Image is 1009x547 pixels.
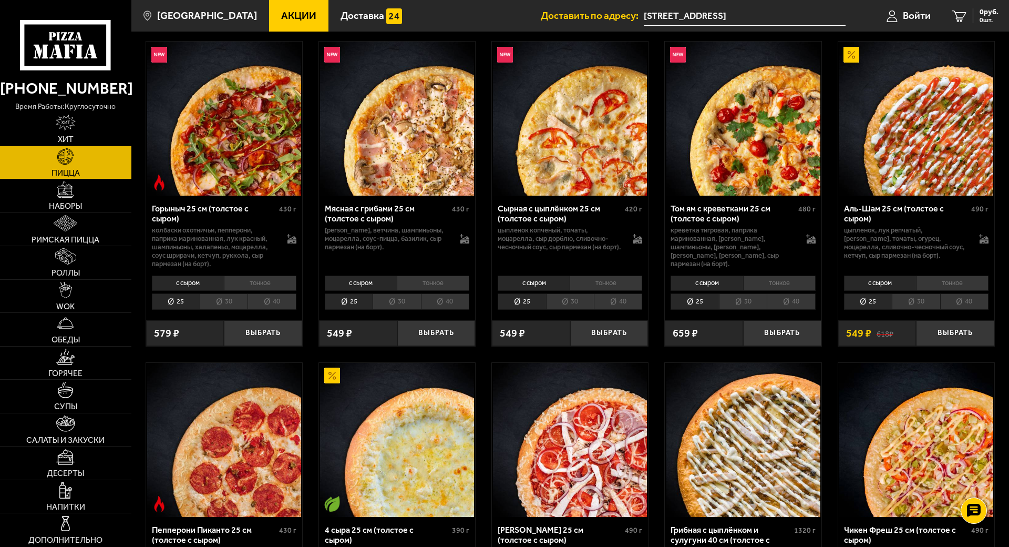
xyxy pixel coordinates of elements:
[798,205,816,214] span: 480 г
[670,47,686,63] img: Новинка
[903,11,931,21] span: Войти
[248,293,296,310] li: 40
[386,8,402,24] img: 15daf4d41897b9f0e9f617042186c801.svg
[279,205,296,214] span: 430 г
[58,135,74,144] span: Хит
[843,47,859,63] img: Акционный
[52,336,80,344] span: Обеды
[492,42,648,196] a: НовинкаСырная с цыплёнком 25 см (толстое с сыром)
[320,363,474,517] img: 4 сыра 25 см (толстое с сыром)
[152,293,200,310] li: 25
[743,320,821,346] button: Выбрать
[980,17,998,23] span: 0 шт.
[665,42,821,196] a: НовинкаТом ям с креветками 25 см (толстое с сыром)
[666,42,820,196] img: Том ям с креветками 25 см (толстое с сыром)
[625,205,642,214] span: 420 г
[279,526,296,535] span: 430 г
[971,205,989,214] span: 490 г
[26,436,105,444] span: Салаты и закуски
[152,226,276,268] p: колбаски Охотничьи, пепперони, паприка маринованная, лук красный, шампиньоны, халапеньо, моцарелл...
[146,363,302,517] a: Острое блюдоПепперони Пиканто 25 см (толстое с сыром)
[846,328,871,338] span: 549 ₽
[452,205,469,214] span: 430 г
[671,293,718,310] li: 25
[324,47,340,63] img: Новинка
[157,11,257,21] span: [GEOGRAPHIC_DATA]
[325,525,449,545] div: 4 сыра 25 см (толстое с сыром)
[452,526,469,535] span: 390 г
[492,363,648,517] a: Петровская 25 см (толстое с сыром)
[570,276,642,290] li: тонкое
[52,169,80,177] span: Пицца
[673,328,698,338] span: 659 ₽
[48,369,83,378] span: Горячее
[671,276,743,290] li: с сыром
[325,204,449,224] div: Мясная с грибами 25 см (толстое с сыром)
[844,226,969,260] p: цыпленок, лук репчатый, [PERSON_NAME], томаты, огурец, моцарелла, сливочно-чесночный соус, кетчуп...
[493,42,647,196] img: Сырная с цыплёнком 25 см (толстое с сыром)
[224,276,296,290] li: тонкое
[147,363,301,517] img: Пепперони Пиканто 25 см (толстое с сыром)
[151,175,167,190] img: Острое блюдо
[844,204,969,224] div: Аль-Шам 25 см (толстое с сыром)
[671,204,795,224] div: Том ям с креветками 25 см (толстое с сыром)
[877,328,893,338] s: 618 ₽
[665,363,821,517] a: Грибная с цыплёнком и сулугуни 40 см (толстое с сыром)
[373,293,420,310] li: 30
[421,293,469,310] li: 40
[325,293,373,310] li: 25
[152,525,276,545] div: Пепперони Пиканто 25 см (толстое с сыром)
[341,11,384,21] span: Доставка
[666,363,820,517] img: Грибная с цыплёнком и сулугуни 40 см (толстое с сыром)
[625,526,642,535] span: 490 г
[319,363,475,517] a: АкционныйВегетарианское блюдо4 сыра 25 см (толстое с сыром)
[493,363,647,517] img: Петровская 25 см (толстое с сыром)
[224,320,302,346] button: Выбрать
[324,368,340,383] img: Акционный
[497,47,513,63] img: Новинка
[743,276,816,290] li: тонкое
[794,526,816,535] span: 1320 г
[498,226,622,251] p: цыпленок копченый, томаты, моцарелла, сыр дорблю, сливочно-чесночный соус, сыр пармезан (на борт).
[980,8,998,16] span: 0 руб.
[151,496,167,512] img: Острое блюдо
[644,6,846,26] input: Ваш адрес доставки
[498,204,622,224] div: Сырная с цыплёнком 25 см (толстое с сыром)
[397,276,469,290] li: тонкое
[767,293,815,310] li: 40
[500,328,525,338] span: 549 ₽
[47,469,84,478] span: Десерты
[154,328,179,338] span: 579 ₽
[916,320,994,346] button: Выбрать
[146,42,302,196] a: НовинкаОстрое блюдоГорыныч 25 см (толстое с сыром)
[971,526,989,535] span: 490 г
[838,363,994,517] a: Чикен Фреш 25 см (толстое с сыром)
[844,293,892,310] li: 25
[281,11,316,21] span: Акции
[152,204,276,224] div: Горыныч 25 см (толстое с сыром)
[320,42,474,196] img: Мясная с грибами 25 см (толстое с сыром)
[570,320,648,346] button: Выбрать
[325,226,449,251] p: [PERSON_NAME], ветчина, шампиньоны, моцарелла, соус-пицца, базилик, сыр пармезан (на борт).
[594,293,642,310] li: 40
[671,226,795,268] p: креветка тигровая, паприка маринованная, [PERSON_NAME], шампиньоны, [PERSON_NAME], [PERSON_NAME],...
[319,42,475,196] a: НовинкаМясная с грибами 25 см (толстое с сыром)
[844,525,969,545] div: Чикен Фреш 25 см (толстое с сыром)
[56,302,75,311] span: WOK
[327,328,352,338] span: 549 ₽
[844,276,916,290] li: с сыром
[151,47,167,63] img: Новинка
[498,276,570,290] li: с сыром
[839,363,993,517] img: Чикен Фреш 25 см (толстое с сыром)
[498,525,622,545] div: [PERSON_NAME] 25 см (толстое с сыром)
[54,402,77,411] span: Супы
[28,536,102,544] span: Дополнительно
[200,293,248,310] li: 30
[644,6,846,26] span: Санкт-Петербург, Альпийский переулок, 16
[541,11,644,21] span: Доставить по адресу:
[892,293,940,310] li: 30
[397,320,476,346] button: Выбрать
[940,293,989,310] li: 40
[719,293,767,310] li: 30
[32,236,99,244] span: Римская пицца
